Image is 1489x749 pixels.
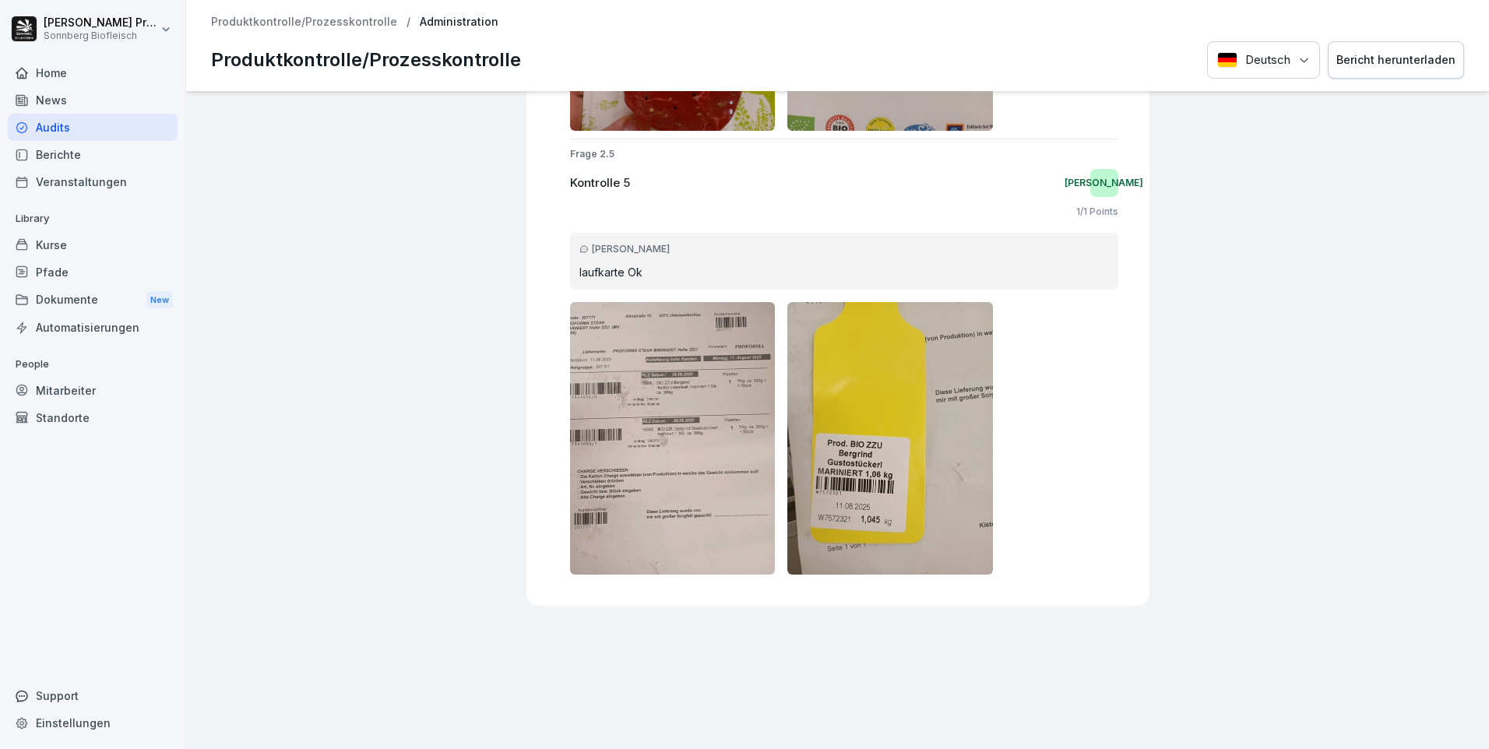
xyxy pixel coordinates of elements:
p: [PERSON_NAME] Preßlauer [44,16,157,30]
p: Library [8,206,178,231]
a: Automatisierungen [8,314,178,341]
a: Einstellungen [8,709,178,737]
img: Deutsch [1217,52,1237,68]
img: b7wd3gfzaxnwgdnri18rr6au.png [787,302,993,575]
p: Produktkontrolle/Prozesskontrolle [211,46,521,74]
p: 1 / 1 Points [1076,205,1118,219]
a: Audits [8,114,178,141]
a: Berichte [8,141,178,168]
a: DokumenteNew [8,286,178,315]
p: Deutsch [1245,51,1290,69]
p: / [407,16,410,29]
div: Dokumente [8,286,178,315]
a: Mitarbeiter [8,377,178,404]
a: Veranstaltungen [8,168,178,195]
p: People [8,352,178,377]
p: laufkarte Ok [579,264,1109,280]
div: Support [8,682,178,709]
div: [PERSON_NAME] [1090,169,1118,197]
p: Frage 2.5 [570,147,1118,161]
div: [PERSON_NAME] [579,242,1109,256]
a: News [8,86,178,114]
a: Kurse [8,231,178,258]
p: Administration [420,16,498,29]
div: Bericht herunterladen [1336,51,1456,69]
button: Bericht herunterladen [1328,41,1464,79]
a: Home [8,59,178,86]
a: Produktkontrolle/Prozesskontrolle [211,16,397,29]
p: Kontrolle 5 [570,174,630,192]
button: Language [1207,41,1320,79]
img: q4srjj7l1dfl91rr5ytqmvas.png [570,302,776,575]
p: Sonnberg Biofleisch [44,30,157,41]
a: Standorte [8,404,178,431]
div: New [146,291,173,309]
a: Pfade [8,258,178,286]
